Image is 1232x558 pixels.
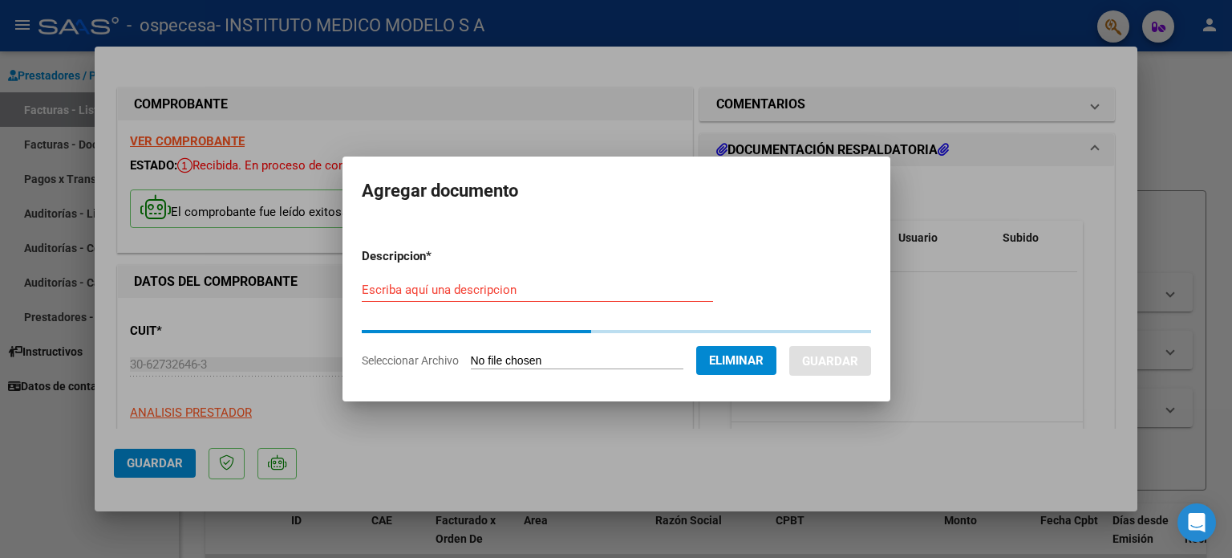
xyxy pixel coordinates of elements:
button: Eliminar [696,346,776,375]
div: Open Intercom Messenger [1177,503,1216,542]
button: Guardar [789,346,871,376]
h2: Agregar documento [362,176,871,206]
span: Eliminar [709,353,764,368]
span: Guardar [802,354,858,369]
p: Descripcion [362,247,515,266]
span: Seleccionar Archivo [362,354,459,367]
